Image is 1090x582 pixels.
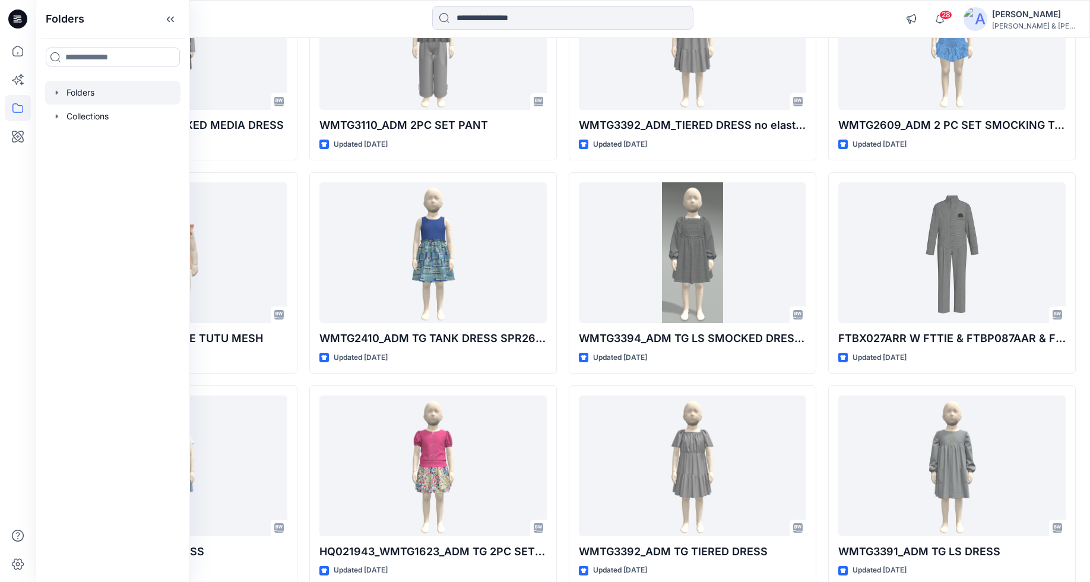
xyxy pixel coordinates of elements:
p: WMTG3391_ADM TG LS DRESS [838,543,1066,560]
p: WMTG3392_ADM TG TIERED DRESS [579,543,806,560]
p: Updated [DATE] [853,138,907,151]
p: WMTG3394_ADM TG LS SMOCKED DRESS 9.825 [579,330,806,347]
span: 28 [939,10,952,20]
p: Updated [DATE] [334,138,388,151]
p: Updated [DATE] [853,564,907,577]
p: WMTG2410_ADM TG TANK DRESS SPR26 skirt UPDATE 9.9 [319,330,547,347]
a: WMTG3394_ADM TG LS SMOCKED DRESS 9.825 [579,182,806,322]
div: [PERSON_NAME] [992,7,1075,21]
p: Updated [DATE] [853,352,907,364]
img: avatar [964,7,987,31]
p: WMTG3110_ADM 2PC SET PANT [319,117,547,134]
p: FTBX027ARR W FTTIE & FTBP087AAR & FTBV009AUR-[PERSON_NAME] [838,330,1066,347]
p: Updated [DATE] [593,352,647,364]
p: Updated [DATE] [593,564,647,577]
p: WMTG2609_ADM 2 PC SET SMOCKING TOP [838,117,1066,134]
p: HQ021943_WMTG1623_ADM TG 2PC SET OPT2 D V NOTCH CF [319,543,547,560]
p: WMTG3392_ADM_TIERED DRESS no elastic at waist [579,117,806,134]
a: WMTG3392_ADM TG TIERED DRESS [579,396,806,536]
div: [PERSON_NAME] & [PERSON_NAME] [992,21,1075,30]
p: Updated [DATE] [334,352,388,364]
a: WMTG3391_ADM TG LS DRESS [838,396,1066,536]
a: HQ021943_WMTG1623_ADM TG 2PC SET OPT2 D V NOTCH CF [319,396,547,536]
p: Updated [DATE] [334,564,388,577]
p: Updated [DATE] [593,138,647,151]
a: WMTG2410_ADM TG TANK DRESS SPR26 skirt UPDATE 9.9 [319,182,547,322]
a: FTBX027ARR W FTTIE & FTBP087AAR & FTBV009AUR-Badrul [838,182,1066,322]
